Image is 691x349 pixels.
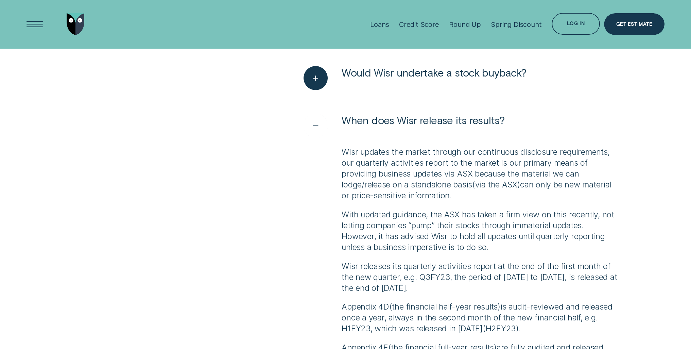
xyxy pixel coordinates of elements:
img: Wisr [67,13,85,35]
button: See less [304,114,505,138]
p: Wisr updates the market through our continuous disclosure requirements; our quarterly activities ... [342,147,618,201]
a: Get Estimate [604,13,664,35]
div: Round Up [449,20,481,29]
span: When does Wisr release its results? [342,114,504,127]
span: ) [516,323,519,333]
button: Open Menu [24,13,46,35]
span: ) [498,302,500,312]
button: Log in [552,13,600,35]
span: ( [389,302,392,312]
span: ( [483,323,486,333]
p: Wisr releases its quarterly activities report at the end of the first month of the new quarter, e... [342,261,618,294]
span: ( [472,180,475,189]
p: With updated guidance, the ASX has taken a firm view on this recently, not letting companies “pum... [342,209,618,253]
p: Appendix 4D the financial half-year results is audit-reviewed and released once a year, always in... [342,301,618,334]
button: See more [304,66,526,90]
div: Loans [370,20,389,29]
div: Spring Discount [491,20,541,29]
span: ) [517,180,520,189]
span: Would Wisr undertake a stock buyback? [342,66,526,79]
div: Credit Score [399,20,439,29]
